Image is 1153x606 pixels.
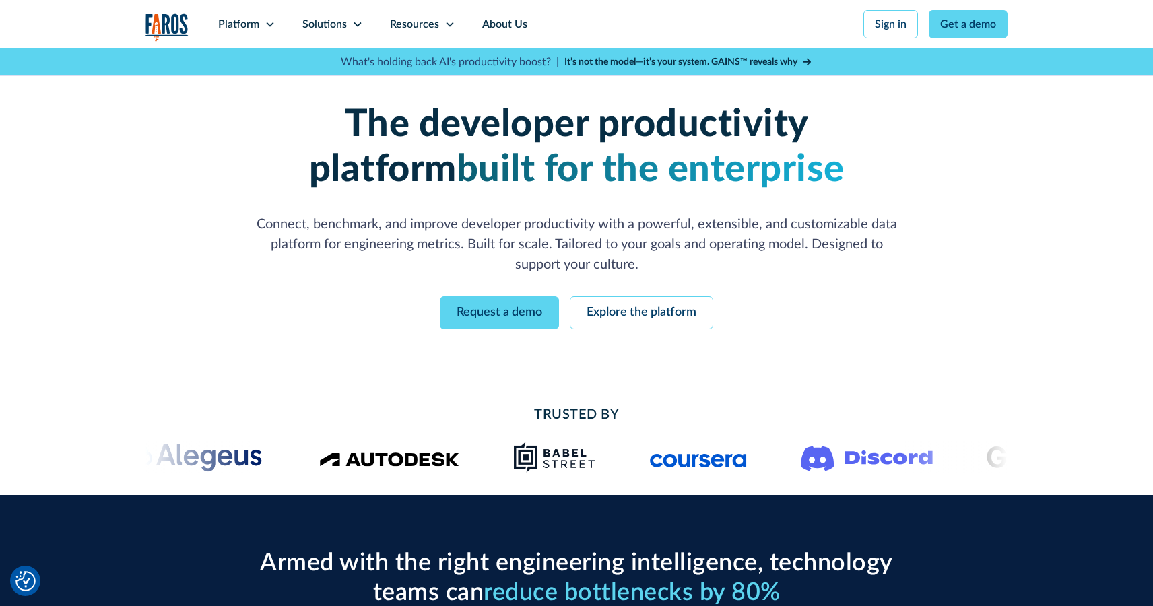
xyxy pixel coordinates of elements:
[15,571,36,591] img: Revisit consent button
[127,441,265,473] img: Alegeus logo
[253,102,900,193] h1: The developer productivity platform
[253,214,900,275] p: Connect, benchmark, and improve developer productivity with a powerful, extensible, and customiza...
[145,13,189,41] a: home
[319,448,459,467] img: Logo of the design software company Autodesk.
[145,13,189,41] img: Logo of the analytics and reporting company Faros.
[484,580,781,605] span: reduce bottlenecks by 80%
[513,441,596,473] img: Babel Street logo png
[650,446,747,468] img: Logo of the online learning platform Coursera.
[341,54,559,70] p: What's holding back AI's productivity boost? |
[457,151,845,189] span: built for the enterprise
[570,296,713,329] a: Explore the platform
[564,55,812,69] a: It’s not the model—it’s your system. GAINS™ reveals why
[801,443,933,471] img: Logo of the communication platform Discord.
[863,10,918,38] a: Sign in
[929,10,1008,38] a: Get a demo
[253,405,900,425] h2: Trusted By
[15,571,36,591] button: Cookie Settings
[390,16,439,32] div: Resources
[302,16,347,32] div: Solutions
[564,57,797,67] strong: It’s not the model—it’s your system. GAINS™ reveals why
[440,296,559,329] a: Request a demo
[218,16,259,32] div: Platform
